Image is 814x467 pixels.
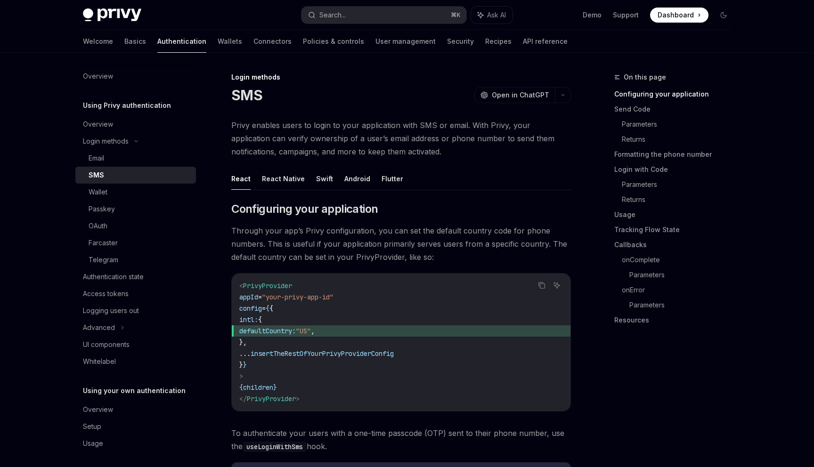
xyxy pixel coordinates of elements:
a: Parameters [622,177,739,192]
a: Telegram [75,251,196,268]
a: Returns [622,192,739,207]
span: PrivyProvider [243,282,292,290]
a: Logging users out [75,302,196,319]
div: Overview [83,119,113,130]
span: = [262,304,266,313]
span: = [258,293,262,301]
span: { [266,304,269,313]
a: Basics [124,30,146,53]
a: Authentication [157,30,206,53]
div: Passkey [89,203,115,215]
a: Support [613,10,639,20]
span: insertTheRestOfYourPrivyProviderConfig [251,349,394,358]
span: Configuring your application [231,201,378,217]
a: Overview [75,116,196,133]
a: Recipes [485,30,512,53]
span: defaultCountry: [239,327,296,335]
div: Search... [319,9,346,21]
span: To authenticate your users with a one-time passcode (OTP) sent to their phone number, use the hook. [231,427,571,453]
a: Authentication state [75,268,196,285]
a: Setup [75,418,196,435]
span: "your-privy-app-id" [262,293,334,301]
a: Security [447,30,474,53]
span: Dashboard [658,10,694,20]
a: Farcaster [75,234,196,251]
a: Welcome [83,30,113,53]
span: Ask AI [487,10,506,20]
button: Swift [316,168,333,190]
div: Overview [83,404,113,415]
span: intl: [239,315,258,324]
a: Send Code [614,102,739,117]
a: UI components [75,336,196,353]
a: Resources [614,313,739,328]
a: Usage [614,207,739,222]
a: Demo [583,10,602,20]
a: Formatting the phone number [614,147,739,162]
span: < [239,282,243,290]
button: Search...⌘K [301,7,466,24]
span: children [243,383,273,392]
a: OAuth [75,217,196,234]
span: { [258,315,262,324]
h5: Using Privy authentication [83,100,171,111]
a: Email [75,150,196,167]
span: Privy enables users to login to your application with SMS or email. With Privy, your application ... [231,119,571,158]
a: Login with Code [614,162,739,177]
a: Whitelabel [75,353,196,370]
div: Overview [83,71,113,82]
a: Returns [622,132,739,147]
div: Logging users out [83,305,139,316]
a: Parameters [622,117,739,132]
div: Advanced [83,322,115,333]
span: "US" [296,327,311,335]
span: PrivyProvider [247,395,296,403]
a: Configuring your application [614,87,739,102]
div: Farcaster [89,237,118,249]
a: Usage [75,435,196,452]
div: Whitelabel [83,356,116,367]
button: Android [344,168,370,190]
div: Login methods [83,136,129,147]
button: Copy the contents from the code block [536,279,548,291]
a: Parameters [629,298,739,313]
div: UI components [83,339,130,350]
a: onComplete [622,252,739,267]
a: Passkey [75,201,196,217]
h5: Using your own authentication [83,385,186,396]
span: Through your app’s Privy configuration, you can set the default country code for phone numbers. T... [231,224,571,264]
a: Connectors [253,30,292,53]
a: Policies & controls [303,30,364,53]
span: ⌘ K [451,11,461,19]
code: useLoginWithSms [243,442,307,452]
div: Access tokens [83,288,129,299]
div: SMS [89,169,104,181]
a: Overview [75,401,196,418]
h1: SMS [231,87,262,104]
div: Authentication state [83,271,144,282]
a: API reference [523,30,568,53]
span: On this page [624,72,666,83]
button: Open in ChatGPT [474,87,555,103]
a: User management [375,30,436,53]
div: Email [89,153,104,164]
button: React Native [262,168,305,190]
a: Overview [75,68,196,85]
button: React [231,168,251,190]
button: Ask AI [471,7,513,24]
button: Flutter [382,168,403,190]
img: dark logo [83,8,141,22]
span: , [311,327,315,335]
span: config [239,304,262,313]
span: </ [239,395,247,403]
div: Login methods [231,72,571,82]
div: OAuth [89,220,107,232]
span: > [296,395,300,403]
div: Setup [83,421,101,432]
div: Usage [83,438,103,449]
span: } [239,361,243,369]
a: Dashboard [650,8,708,23]
span: { [269,304,273,313]
a: onError [622,282,739,298]
a: Access tokens [75,285,196,302]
